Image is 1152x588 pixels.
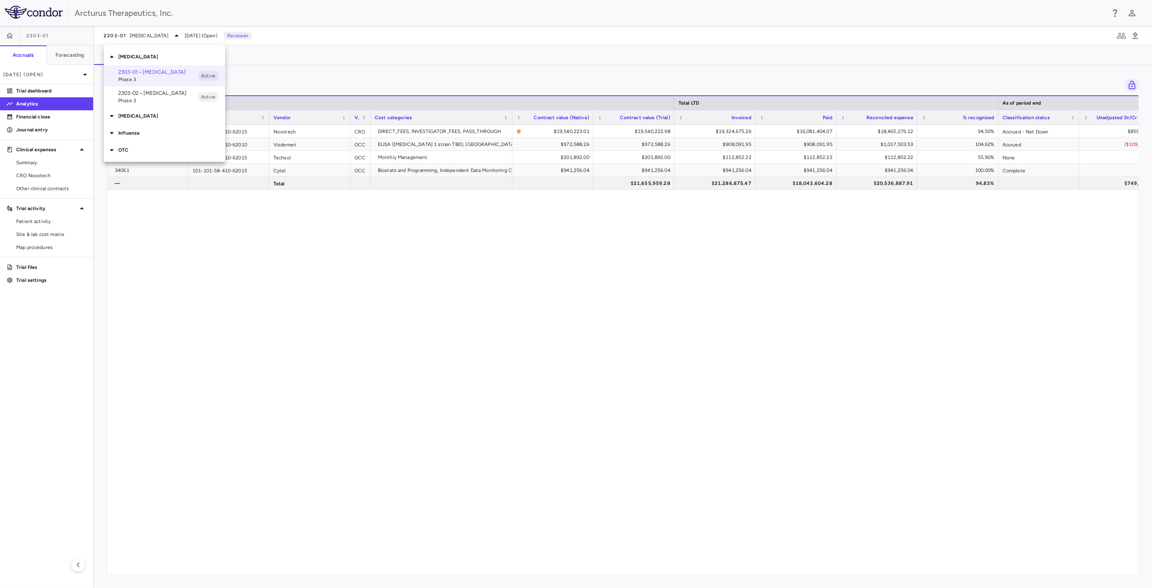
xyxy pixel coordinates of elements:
span: Active [198,93,219,101]
div: OTC [104,142,225,159]
div: 2303-02 • [MEDICAL_DATA]Phase 3Active [104,86,225,107]
p: 2303-02 • [MEDICAL_DATA] [118,90,198,97]
div: 2303-01 • [MEDICAL_DATA]Phase 3Active [104,65,225,86]
div: [MEDICAL_DATA] [104,48,225,65]
div: [MEDICAL_DATA] [104,107,225,124]
p: Influenza [118,129,225,137]
span: Active [198,72,219,79]
p: [MEDICAL_DATA] [118,53,225,60]
span: Phase 3 [118,76,198,83]
div: Influenza [104,124,225,142]
p: OTC [118,146,225,154]
span: Phase 3 [118,97,198,104]
p: 2303-01 • [MEDICAL_DATA] [118,69,198,76]
p: [MEDICAL_DATA] [118,112,225,120]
